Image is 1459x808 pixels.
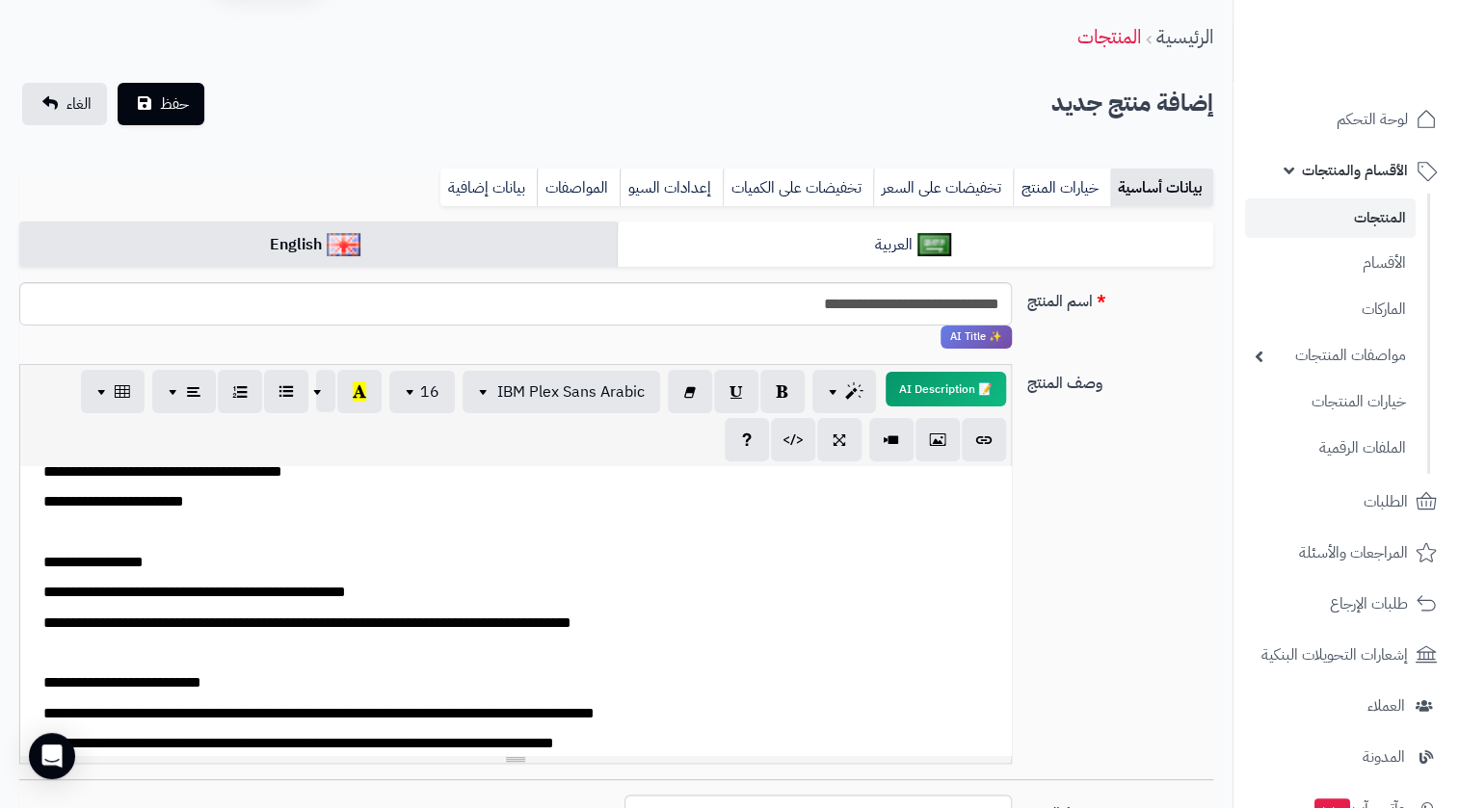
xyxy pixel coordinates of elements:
a: المراجعات والأسئلة [1245,530,1447,576]
a: خيارات المنتجات [1245,381,1416,423]
a: المنتجات [1245,198,1416,238]
img: العربية [917,233,951,256]
span: 16 [420,380,439,404]
a: English [19,222,617,269]
h2: إضافة منتج جديد [1051,84,1213,123]
a: الملفات الرقمية [1245,428,1416,469]
button: 16 [389,371,455,413]
span: الغاء [66,92,92,116]
a: إشعارات التحويلات البنكية [1245,632,1447,678]
a: بيانات إضافية [440,169,537,207]
label: وصف المنتج [1020,364,1221,395]
button: حفظ [118,83,204,125]
img: English [327,233,360,256]
button: IBM Plex Sans Arabic [463,371,660,413]
span: العملاء [1367,692,1405,719]
span: إشعارات التحويلات البنكية [1261,641,1408,668]
span: IBM Plex Sans Arabic [497,380,645,404]
span: انقر لاستخدام رفيقك الذكي [941,326,1012,349]
a: الغاء [22,83,107,125]
span: طلبات الإرجاع [1330,590,1408,617]
a: تخفيضات على الكميات [723,169,873,207]
a: طلبات الإرجاع [1245,581,1447,627]
a: العملاء [1245,683,1447,729]
div: Open Intercom Messenger [29,733,75,779]
img: logo-2.png [1328,47,1441,88]
span: المدونة [1363,743,1405,770]
a: مواصفات المنتجات [1245,335,1416,377]
a: الطلبات [1245,479,1447,525]
label: اسم المنتج [1020,282,1221,313]
a: الأقسام [1245,243,1416,284]
a: الماركات [1245,289,1416,330]
a: خيارات المنتج [1013,169,1110,207]
a: بيانات أساسية [1110,169,1213,207]
a: تخفيضات على السعر [873,169,1013,207]
span: الأقسام والمنتجات [1302,157,1408,184]
a: المواصفات [537,169,620,207]
a: المدونة [1245,734,1447,780]
a: إعدادات السيو [620,169,723,207]
span: حفظ [160,92,189,116]
a: لوحة التحكم [1245,96,1447,143]
span: الطلبات [1364,488,1408,515]
a: المنتجات [1077,22,1141,51]
button: 📝 AI Description [886,372,1006,406]
a: العربية [617,222,1214,269]
span: المراجعات والأسئلة [1299,539,1408,566]
a: الرئيسية [1156,22,1213,51]
span: لوحة التحكم [1337,106,1408,133]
